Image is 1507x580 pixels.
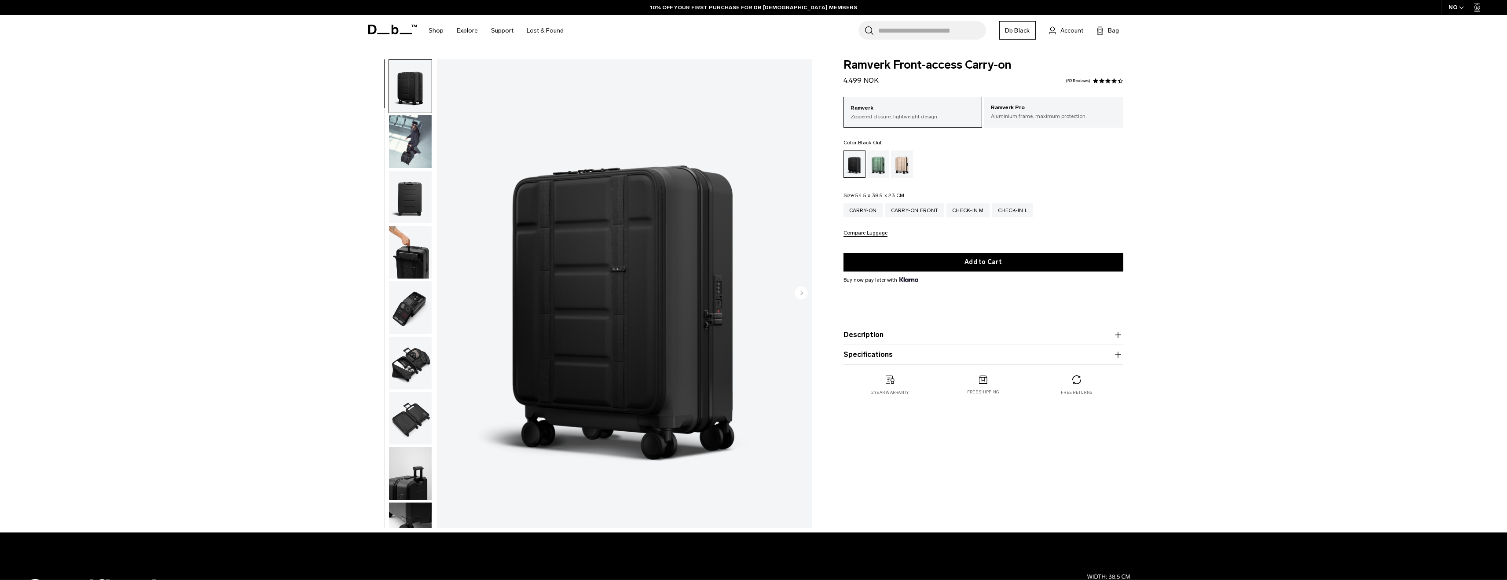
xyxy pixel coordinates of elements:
[389,337,432,389] img: Ramverk Front-access Carry-on Black Out
[843,276,918,284] span: Buy now pay later with
[843,76,879,84] span: 4.499 NOK
[1096,25,1119,36] button: Bag
[843,193,905,198] legend: Size:
[389,392,432,445] button: Ramverk Front-access Carry-on Black Out
[984,97,1123,127] a: Ramverk Pro Aluminium frame, maximum protection.
[843,253,1123,272] button: Add to Cart
[1061,389,1092,396] p: Free returns
[999,21,1036,40] a: Db Black
[851,113,975,121] p: Zippered closure, lightweight design.
[991,112,1117,120] p: Aluminium frame, maximum protection.
[650,4,857,11] a: 10% OFF YOUR FIRST PURCHASE FOR DB [DEMOGRAPHIC_DATA] MEMBERS
[429,15,444,46] a: Shop
[389,226,432,279] img: Ramverk-front-access-1.png
[437,59,812,528] li: 1 / 11
[389,115,432,168] img: Ramverk Front-access Carry-on Black Out
[389,115,432,169] button: Ramverk Front-access Carry-on Black Out
[843,203,883,217] a: Carry-on
[843,349,1123,360] button: Specifications
[899,277,918,282] img: {"height" => 20, "alt" => "Klarna"}
[967,389,999,395] p: Free shipping
[389,170,432,224] button: Ramverk Front-access Carry-on Black Out
[1060,26,1083,35] span: Account
[843,230,887,237] button: Compare Luggage
[885,203,944,217] a: Carry-on Front
[389,171,432,224] img: Ramverk Front-access Carry-on Black Out
[389,502,432,556] button: Ramverk Front-access Carry-on Black Out
[389,281,432,334] img: Ramverk-front-access.png
[867,151,889,178] a: Green Ray
[389,336,432,390] button: Ramverk Front-access Carry-on Black Out
[991,103,1117,112] p: Ramverk Pro
[422,15,570,46] nav: Main Navigation
[843,140,882,145] legend: Color:
[389,503,432,555] img: Ramverk Front-access Carry-on Black Out
[851,104,975,113] p: Ramverk
[527,15,564,46] a: Lost & Found
[389,392,432,445] img: Ramverk Front-access Carry-on Black Out
[389,447,432,500] button: Ramverk Front-access Carry-on Black Out
[389,60,432,113] img: Ramverk Front-access Carry-on Black Out
[1066,79,1090,83] a: 59 reviews
[795,286,808,301] button: Next slide
[389,59,432,113] button: Ramverk Front-access Carry-on Black Out
[891,151,913,178] a: Fogbow Beige
[1108,26,1119,35] span: Bag
[946,203,990,217] a: Check-in M
[843,151,865,178] a: Black Out
[491,15,513,46] a: Support
[437,59,812,528] img: Ramverk Front-access Carry-on Black Out
[389,281,432,334] button: Ramverk-front-access.png
[855,192,905,198] span: 54.5 x 38.5 x 23 CM
[389,225,432,279] button: Ramverk-front-access-1.png
[389,447,432,500] img: Ramverk Front-access Carry-on Black Out
[871,389,909,396] p: 2 year warranty
[457,15,478,46] a: Explore
[992,203,1034,217] a: Check-in L
[858,139,882,146] span: Black Out
[843,59,1123,71] span: Ramverk Front-access Carry-on
[843,330,1123,340] button: Description
[1049,25,1083,36] a: Account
